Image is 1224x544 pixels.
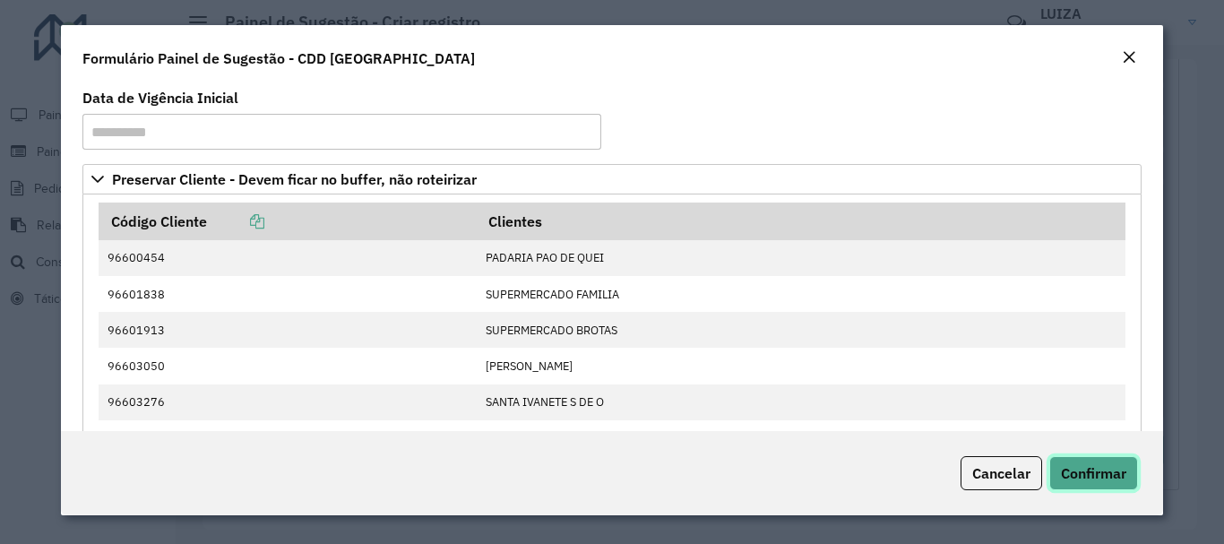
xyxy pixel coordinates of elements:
[1049,456,1138,490] button: Confirmar
[476,384,1125,420] td: SANTA IVANETE S DE O
[99,203,477,240] th: Código Cliente
[476,203,1125,240] th: Clientes
[961,456,1042,490] button: Cancelar
[99,312,477,348] td: 96601913
[82,47,475,69] h4: Formulário Painel de Sugestão - CDD [GEOGRAPHIC_DATA]
[207,212,264,230] a: Copiar
[476,348,1125,384] td: [PERSON_NAME]
[82,164,1141,194] a: Preservar Cliente - Devem ficar no buffer, não roteirizar
[1122,50,1136,65] em: Fechar
[99,240,477,276] td: 96600454
[82,87,238,108] label: Data de Vigência Inicial
[99,348,477,384] td: 96603050
[1061,464,1126,482] span: Confirmar
[476,420,1125,456] td: F T J MERCEARIA LTDA
[99,420,477,456] td: 96603765
[112,172,477,186] span: Preservar Cliente - Devem ficar no buffer, não roteirizar
[476,276,1125,312] td: SUPERMERCADO FAMILIA
[972,464,1030,482] span: Cancelar
[99,384,477,420] td: 96603276
[476,240,1125,276] td: PADARIA PAO DE QUEI
[476,312,1125,348] td: SUPERMERCADO BROTAS
[1116,47,1142,70] button: Close
[99,276,477,312] td: 96601838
